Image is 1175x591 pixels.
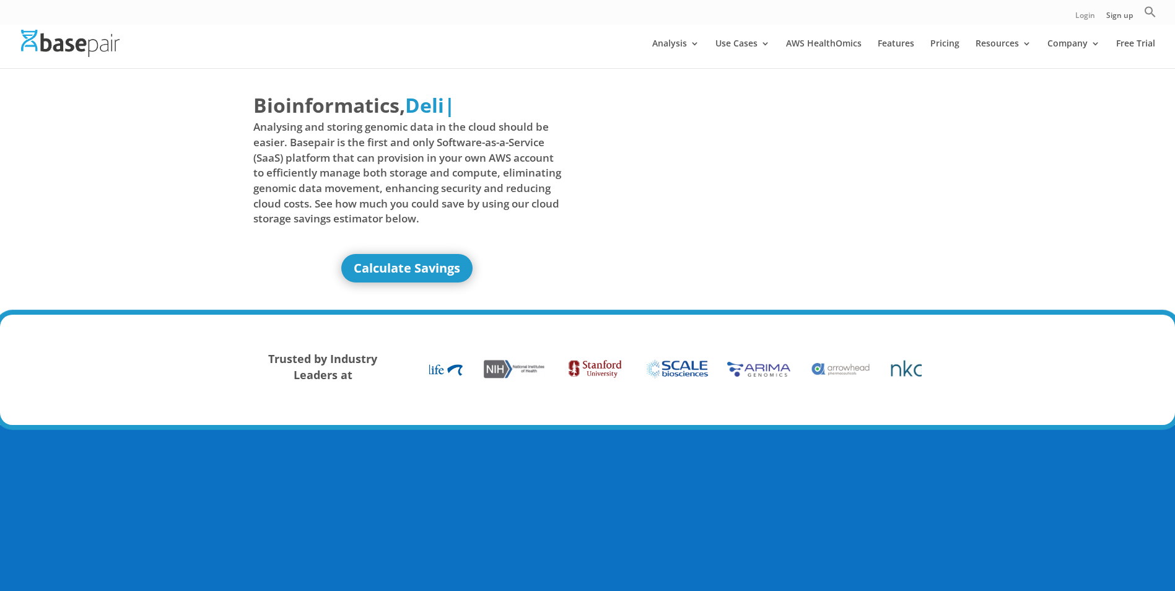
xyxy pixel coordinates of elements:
[976,39,1031,68] a: Resources
[715,39,770,68] a: Use Cases
[1144,6,1156,25] a: Search Icon Link
[878,39,914,68] a: Features
[21,30,120,56] img: Basepair
[253,120,562,226] span: Analysing and storing genomic data in the cloud should be easier. Basepair is the first and only ...
[1047,39,1100,68] a: Company
[786,39,862,68] a: AWS HealthOmics
[1116,39,1155,68] a: Free Trial
[1106,12,1133,25] a: Sign up
[268,351,377,382] strong: Trusted by Industry Leaders at
[1075,12,1095,25] a: Login
[652,39,699,68] a: Analysis
[253,91,405,120] span: Bioinformatics,
[930,39,959,68] a: Pricing
[444,92,455,118] span: |
[1144,6,1156,18] svg: Search
[597,91,906,265] iframe: Basepair - NGS Analysis Simplified
[405,92,444,118] span: Deli
[341,254,473,282] a: Calculate Savings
